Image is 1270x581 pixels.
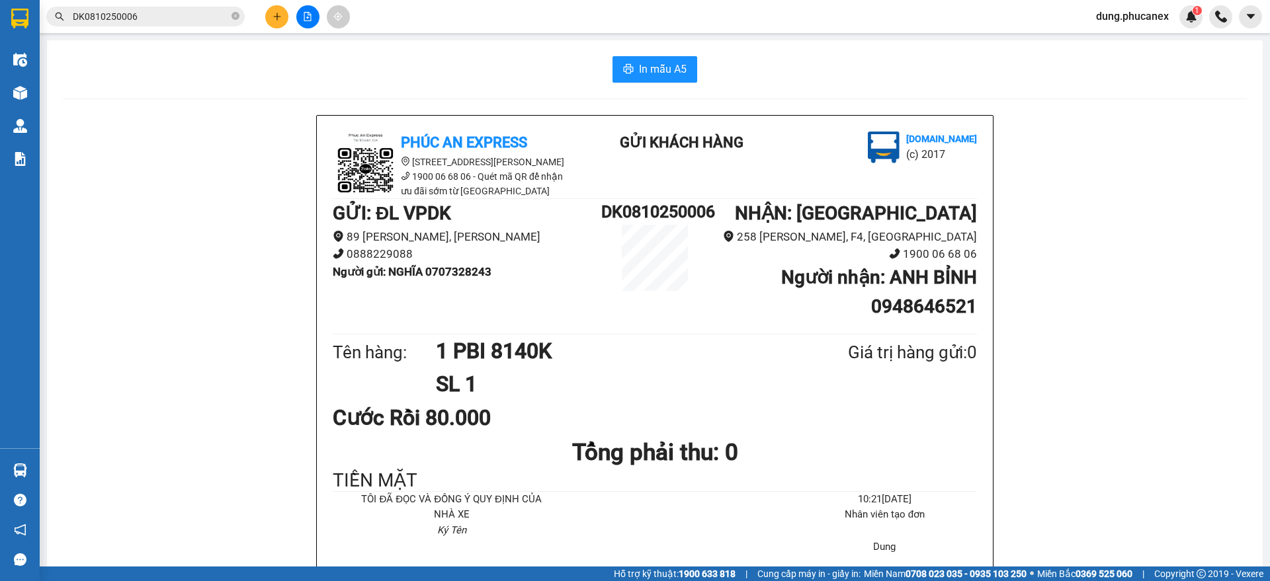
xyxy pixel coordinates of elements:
div: Cước Rồi 80.000 [333,401,545,434]
strong: 1900 633 818 [679,568,736,579]
span: notification [14,523,26,536]
img: warehouse-icon [13,53,27,67]
h1: SL 1 [436,368,784,401]
span: printer [623,63,634,76]
span: dung.phucanex [1085,8,1179,24]
span: Cung cấp máy in - giấy in: [757,566,861,581]
img: logo.jpg [868,132,900,163]
b: [DOMAIN_NAME] [906,134,977,144]
h1: 1 PBI 8140K [436,334,784,368]
div: Tên hàng: [333,339,436,366]
img: logo.jpg [333,132,399,198]
button: printerIn mẫu A5 [613,56,697,83]
span: environment [401,157,410,166]
span: ⚪️ [1030,571,1034,576]
button: aim [327,5,350,28]
h1: DK0810250006 [601,199,708,225]
span: In mẫu A5 [639,61,687,77]
span: file-add [303,12,312,21]
li: [STREET_ADDRESS][PERSON_NAME] [333,155,571,169]
span: | [745,566,747,581]
span: phone [401,171,410,180]
li: 89 [PERSON_NAME], [PERSON_NAME] [333,228,601,246]
div: Giá trị hàng gửi: 0 [784,339,977,366]
span: 1 [1195,6,1199,15]
li: 1900 06 68 06 [708,245,977,263]
li: Nhân viên tạo đơn [792,507,977,523]
span: message [14,553,26,566]
div: TIỀN MẶT [333,471,977,491]
img: logo-vxr [11,9,28,28]
span: close-circle [232,12,239,20]
img: phone-icon [1215,11,1227,22]
li: (c) 2017 [906,146,977,163]
input: Tìm tên, số ĐT hoặc mã đơn [73,9,229,24]
img: warehouse-icon [13,463,27,477]
b: Phúc An Express [401,134,527,151]
span: | [1142,566,1144,581]
b: Người gửi : NGHĨA 0707328243 [333,265,491,278]
span: environment [333,231,344,242]
h1: Tổng phải thu: 0 [333,434,977,471]
button: caret-down [1239,5,1262,28]
span: caret-down [1245,11,1257,22]
span: Miền Nam [864,566,1027,581]
b: Gửi khách hàng [620,134,743,151]
span: environment [723,231,734,242]
strong: 0369 525 060 [1076,568,1132,579]
li: 0888229088 [333,245,601,263]
button: plus [265,5,288,28]
strong: 0708 023 035 - 0935 103 250 [906,568,1027,579]
li: 258 [PERSON_NAME], F4, [GEOGRAPHIC_DATA] [708,228,977,246]
b: Người nhận : ANH BỈNH 0948646521 [781,266,977,317]
button: file-add [296,5,319,28]
b: NHẬN : [GEOGRAPHIC_DATA] [735,202,977,224]
b: GỬI : ĐL VPDK [333,202,451,224]
span: copyright [1197,569,1206,578]
span: Hỗ trợ kỹ thuật: [614,566,736,581]
span: aim [333,12,343,21]
img: icon-new-feature [1185,11,1197,22]
sup: 1 [1193,6,1202,15]
li: 1900 06 68 06 - Quét mã QR để nhận ưu đãi sớm từ [GEOGRAPHIC_DATA] [333,169,571,198]
span: search [55,12,64,21]
img: warehouse-icon [13,119,27,133]
li: 10:21[DATE] [792,492,977,508]
img: warehouse-icon [13,86,27,100]
span: question-circle [14,494,26,506]
i: Ký Tên [437,524,466,536]
span: plus [273,12,282,21]
span: Miền Bắc [1037,566,1132,581]
span: phone [889,248,900,259]
li: Dung [792,539,977,555]
span: close-circle [232,11,239,23]
li: TÔI ĐÃ ĐỌC VÀ ĐỒNG Ý QUY ĐỊNH CỦA NHÀ XE [359,492,544,523]
img: solution-icon [13,152,27,166]
span: phone [333,248,344,259]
